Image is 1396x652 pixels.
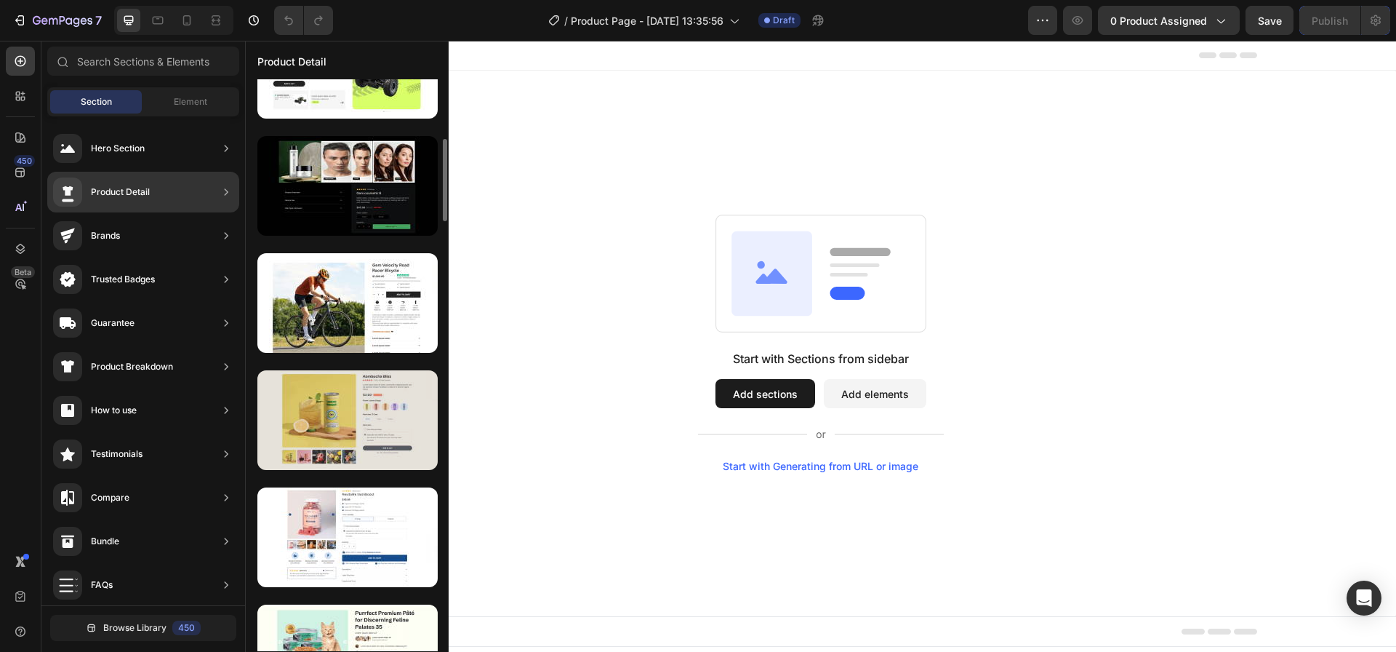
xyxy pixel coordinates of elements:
[91,141,145,156] div: Hero Section
[564,13,568,28] span: /
[172,621,201,635] div: 450
[50,615,236,641] button: Browse Library450
[1312,13,1348,28] div: Publish
[478,420,673,432] div: Start with Generating from URL or image
[91,185,150,199] div: Product Detail
[91,534,119,549] div: Bundle
[1110,13,1207,28] span: 0 product assigned
[1347,581,1381,616] div: Open Intercom Messenger
[6,6,108,35] button: 7
[571,13,723,28] span: Product Page - [DATE] 13:35:56
[91,447,143,461] div: Testimonials
[245,41,1396,652] iframe: Design area
[274,6,333,35] div: Undo/Redo
[103,621,167,635] span: Browse Library
[1245,6,1293,35] button: Save
[91,490,129,505] div: Compare
[91,578,113,592] div: FAQs
[11,266,35,278] div: Beta
[470,338,570,367] button: Add sections
[91,403,137,418] div: How to use
[1299,6,1360,35] button: Publish
[1258,15,1282,27] span: Save
[81,95,112,108] span: Section
[773,14,795,27] span: Draft
[174,95,207,108] span: Element
[91,316,135,330] div: Guarantee
[91,359,173,374] div: Product Breakdown
[91,272,155,287] div: Trusted Badges
[1098,6,1240,35] button: 0 product assigned
[91,228,120,243] div: Brands
[488,309,664,327] div: Start with Sections from sidebar
[95,12,102,29] p: 7
[14,155,35,167] div: 450
[579,338,681,367] button: Add elements
[47,47,239,76] input: Search Sections & Elements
